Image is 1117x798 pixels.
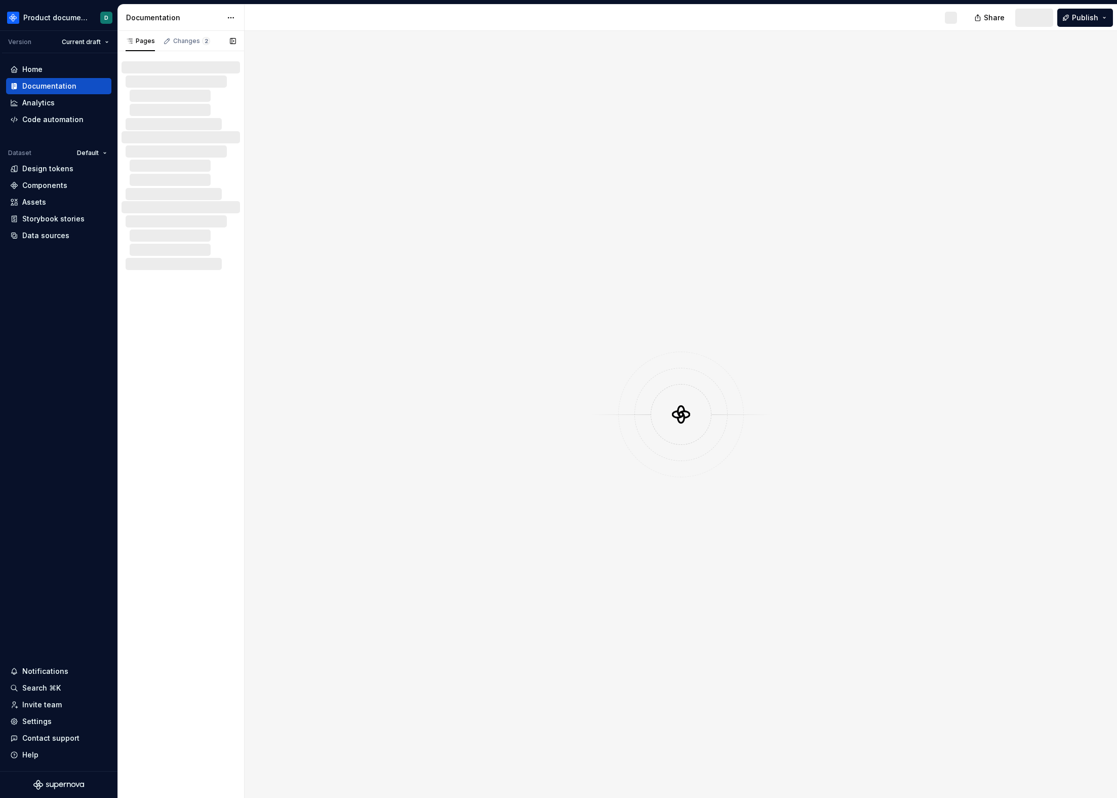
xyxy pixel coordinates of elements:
[22,700,62,710] div: Invite team
[8,149,31,157] div: Dataset
[22,180,67,191] div: Components
[22,64,43,74] div: Home
[6,111,111,128] a: Code automation
[1057,9,1113,27] button: Publish
[22,115,84,125] div: Code automation
[6,161,111,177] a: Design tokens
[7,12,19,24] img: 87691e09-aac2-46b6-b153-b9fe4eb63333.png
[969,9,1011,27] button: Share
[77,149,99,157] span: Default
[8,38,31,46] div: Version
[22,197,46,207] div: Assets
[62,38,101,46] span: Current draft
[126,37,155,45] div: Pages
[2,7,115,28] button: Product documentationD
[22,164,73,174] div: Design tokens
[173,37,210,45] div: Changes
[22,750,38,760] div: Help
[22,231,69,241] div: Data sources
[22,716,52,727] div: Settings
[6,95,111,111] a: Analytics
[22,683,61,693] div: Search ⌘K
[6,680,111,696] button: Search ⌘K
[126,13,222,23] div: Documentation
[57,35,113,49] button: Current draft
[22,733,79,743] div: Contact support
[984,13,1005,23] span: Share
[22,666,68,676] div: Notifications
[6,211,111,227] a: Storybook stories
[6,697,111,713] a: Invite team
[104,14,108,22] div: D
[6,713,111,730] a: Settings
[6,663,111,679] button: Notifications
[72,146,111,160] button: Default
[22,214,85,224] div: Storybook stories
[6,730,111,746] button: Contact support
[6,78,111,94] a: Documentation
[1072,13,1098,23] span: Publish
[22,98,55,108] div: Analytics
[6,61,111,78] a: Home
[6,227,111,244] a: Data sources
[6,177,111,194] a: Components
[22,81,76,91] div: Documentation
[6,747,111,763] button: Help
[23,13,88,23] div: Product documentation
[33,780,84,790] svg: Supernova Logo
[6,194,111,210] a: Assets
[202,37,210,45] span: 2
